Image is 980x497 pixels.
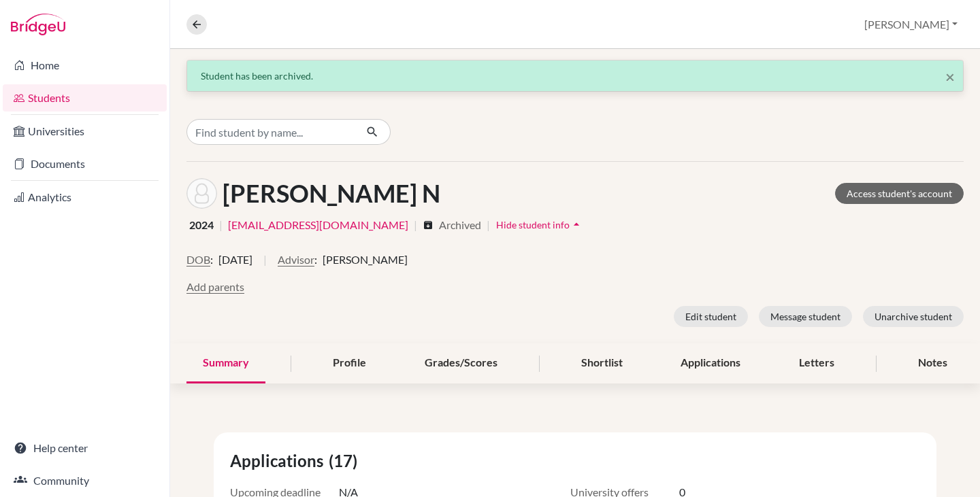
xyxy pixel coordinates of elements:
[496,219,570,230] span: Hide student info
[565,343,639,383] div: Shortlist
[228,217,408,233] a: [EMAIL_ADDRESS][DOMAIN_NAME]
[3,434,167,462] a: Help center
[3,118,167,145] a: Universities
[487,217,490,233] span: |
[835,183,964,204] a: Access student's account
[3,184,167,211] a: Analytics
[902,343,964,383] div: Notes
[263,252,267,279] span: |
[439,217,481,233] span: Archived
[414,217,417,233] span: |
[230,449,329,473] span: Applications
[223,179,440,208] h1: [PERSON_NAME] N
[314,252,317,268] span: :
[664,343,757,383] div: Applications
[323,252,408,268] span: [PERSON_NAME]
[186,279,244,295] button: Add parents
[278,252,314,268] button: Advisor
[408,343,514,383] div: Grades/Scores
[570,218,583,231] i: arrow_drop_up
[186,119,355,145] input: Find student by name...
[189,217,214,233] span: 2024
[423,220,434,230] i: archive
[186,252,210,268] button: DOB
[11,14,65,35] img: Bridge-U
[674,306,748,327] button: Edit student
[210,252,213,268] span: :
[218,252,252,268] span: [DATE]
[201,69,949,83] div: Student has been archived.
[316,343,382,383] div: Profile
[329,449,363,473] span: (17)
[186,343,265,383] div: Summary
[759,306,852,327] button: Message student
[3,467,167,494] a: Community
[219,217,223,233] span: |
[858,12,964,37] button: [PERSON_NAME]
[186,178,217,209] img: Gabriel Abrantes N Maia's avatar
[3,84,167,112] a: Students
[783,343,851,383] div: Letters
[495,214,584,235] button: Hide student infoarrow_drop_up
[3,52,167,79] a: Home
[863,306,964,327] button: Unarchive student
[945,69,955,85] button: Close
[3,150,167,177] a: Documents
[945,67,955,86] span: ×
